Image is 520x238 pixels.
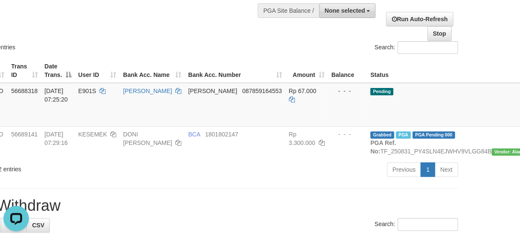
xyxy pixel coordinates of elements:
span: Grabbed [370,131,394,139]
div: - - - [331,130,363,139]
a: 1 [420,162,435,177]
button: Open LiveChat chat widget [3,3,29,29]
input: Search: [397,41,458,54]
input: Search: [397,218,458,231]
a: Run Auto-Refresh [386,12,453,26]
span: [DATE] 07:25:20 [44,88,68,103]
th: Trans ID: activate to sort column ascending [8,59,41,83]
span: PGA Pending [412,131,455,139]
a: [PERSON_NAME] [123,88,172,94]
span: Copy 1801802147 to clipboard [205,131,238,138]
span: CSV [32,222,44,229]
a: Stop [427,26,451,41]
span: 56688318 [11,88,37,94]
span: Pending [370,88,393,95]
span: None selected [325,7,365,14]
th: User ID: activate to sort column ascending [75,59,120,83]
th: Amount: activate to sort column ascending [285,59,328,83]
label: Search: [374,218,458,231]
th: Bank Acc. Number: activate to sort column ascending [185,59,285,83]
a: DONI [PERSON_NAME] [123,131,172,146]
span: Rp 3.300.000 [289,131,315,146]
span: BCA [188,131,200,138]
a: Previous [387,162,421,177]
span: 56689141 [11,131,37,138]
div: PGA Site Balance / [257,3,319,18]
th: Date Trans.: activate to sort column descending [41,59,74,83]
button: None selected [319,3,376,18]
th: Bank Acc. Name: activate to sort column ascending [120,59,185,83]
label: Search: [374,41,458,54]
span: KESEMEK [78,131,107,138]
a: CSV [26,218,50,232]
span: Rp 67.000 [289,88,316,94]
span: [PERSON_NAME] [188,88,237,94]
span: [DATE] 07:29:16 [44,131,68,146]
span: Marked by buscs1 [396,131,411,139]
a: Next [434,162,458,177]
div: - - - [331,87,363,95]
span: Copy 087859164553 to clipboard [242,88,282,94]
span: E901S [78,88,96,94]
b: PGA Ref. No: [370,139,396,155]
th: Balance [328,59,367,83]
